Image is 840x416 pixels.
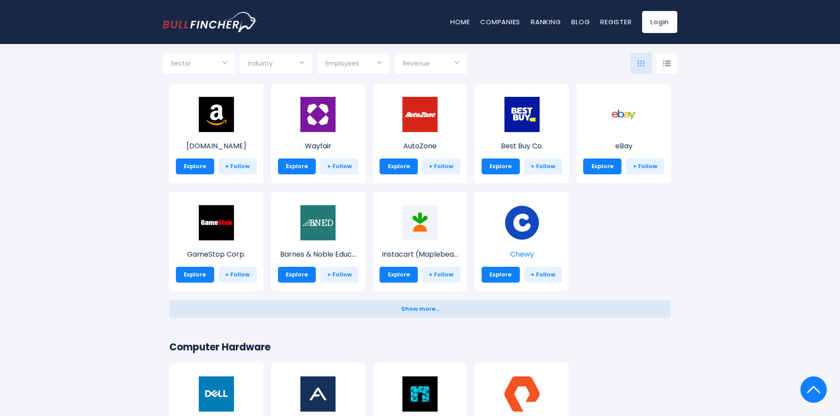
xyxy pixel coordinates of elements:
a: Wayfair [278,113,359,151]
span: Revenue [403,59,430,67]
a: Explore [380,158,418,174]
p: Amazon.com [176,141,257,151]
img: AZO.png [402,97,438,132]
a: + Follow [422,158,460,174]
img: bullfincher logo [163,12,257,32]
a: + Follow [626,158,664,174]
a: Login [642,11,677,33]
p: Barnes & Noble Education [278,249,359,260]
a: + Follow [422,267,460,283]
p: eBay [583,141,664,151]
a: Ranking [531,17,561,26]
p: GameStop Corp. [176,249,257,260]
p: Chewy [482,249,562,260]
span: Show more... [401,306,439,313]
a: + Follow [524,158,562,174]
input: Selection [171,56,227,72]
img: BBY.png [504,97,540,132]
span: Industry [248,59,273,67]
img: PSTG.png [504,376,540,412]
a: Instacart (Maplebea... [380,221,460,260]
img: CHWY.jpeg [504,205,540,240]
a: Blog [571,17,590,26]
a: Explore [380,267,418,283]
a: Companies [480,17,520,26]
img: AMZN.png [199,97,234,132]
img: GME.png [199,205,234,240]
a: + Follow [219,267,257,283]
h2: Computer Hardware [169,340,671,354]
a: Register [600,17,632,26]
a: Explore [176,158,214,174]
img: EBAY.png [606,97,641,132]
a: Barnes & Noble Educ... [278,221,359,260]
p: Wayfair [278,141,359,151]
a: [DOMAIN_NAME] [176,113,257,151]
a: AutoZone [380,113,460,151]
a: Explore [176,267,214,283]
a: Explore [482,267,520,283]
a: Explore [482,158,520,174]
img: CART.png [402,205,438,240]
a: + Follow [524,267,562,283]
a: Explore [583,158,621,174]
img: NTAP.jpeg [402,376,438,412]
input: Selection [248,56,304,72]
a: Go to homepage [163,12,257,32]
img: ANET.png [300,376,336,412]
a: Explore [278,158,316,174]
p: Instacart (Maplebear) [380,249,460,260]
img: W.png [300,97,336,132]
button: Show more... [169,300,671,318]
a: GameStop Corp. [176,221,257,260]
p: Best Buy Co. [482,141,562,151]
span: Employees [325,59,359,67]
input: Selection [325,56,382,72]
a: Chewy [482,221,562,260]
span: Sector [171,59,191,67]
p: AutoZone [380,141,460,151]
a: + Follow [320,158,358,174]
input: Selection [403,56,459,72]
a: Explore [278,267,316,283]
img: icon-comp-grid.svg [638,60,645,66]
img: BNED.png [300,205,336,240]
img: icon-comp-list-view.svg [663,60,671,66]
a: Home [450,17,470,26]
a: + Follow [320,267,358,283]
img: DELL.png [199,376,234,412]
a: + Follow [219,158,257,174]
a: eBay [583,113,664,151]
a: Best Buy Co. [482,113,562,151]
